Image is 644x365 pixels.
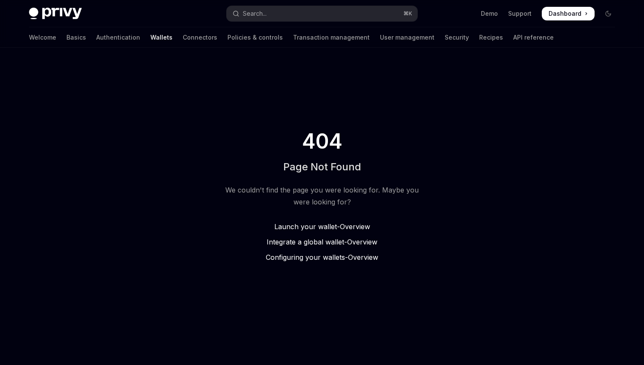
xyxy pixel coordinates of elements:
span: Overview [347,238,377,246]
a: Configuring your wallets-Overview [221,252,423,262]
span: Integrate a global wallet - [267,238,347,246]
a: Support [508,9,532,18]
a: Security [445,27,469,48]
a: Welcome [29,27,56,48]
span: Configuring your wallets - [266,253,348,262]
a: Demo [481,9,498,18]
button: Open search [227,6,417,21]
a: Authentication [96,27,140,48]
a: Recipes [479,27,503,48]
a: Policies & controls [227,27,283,48]
div: Search... [243,9,267,19]
a: Launch your wallet-Overview [221,221,423,232]
a: Connectors [183,27,217,48]
span: Dashboard [549,9,581,18]
div: We couldn't find the page you were looking for. Maybe you were looking for? [221,184,423,208]
h1: Page Not Found [283,160,361,174]
span: Overview [348,253,378,262]
a: Transaction management [293,27,370,48]
span: Overview [340,222,370,231]
span: Launch your wallet - [274,222,340,231]
img: dark logo [29,8,82,20]
a: API reference [513,27,554,48]
button: Toggle dark mode [601,7,615,20]
span: 404 [300,129,344,153]
span: ⌘ K [403,10,412,17]
a: Basics [66,27,86,48]
a: User management [380,27,434,48]
a: Wallets [150,27,172,48]
a: Dashboard [542,7,595,20]
a: Integrate a global wallet-Overview [221,237,423,247]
